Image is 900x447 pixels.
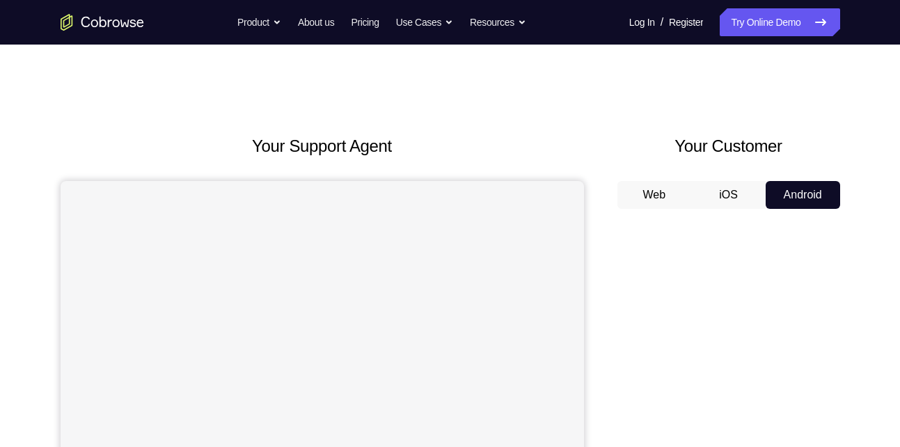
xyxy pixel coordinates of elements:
[669,8,703,36] a: Register
[61,134,584,159] h2: Your Support Agent
[617,181,692,209] button: Web
[237,8,281,36] button: Product
[298,8,334,36] a: About us
[617,134,840,159] h2: Your Customer
[61,14,144,31] a: Go to the home page
[661,14,663,31] span: /
[396,8,453,36] button: Use Cases
[470,8,526,36] button: Resources
[691,181,766,209] button: iOS
[629,8,655,36] a: Log In
[720,8,839,36] a: Try Online Demo
[351,8,379,36] a: Pricing
[766,181,840,209] button: Android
